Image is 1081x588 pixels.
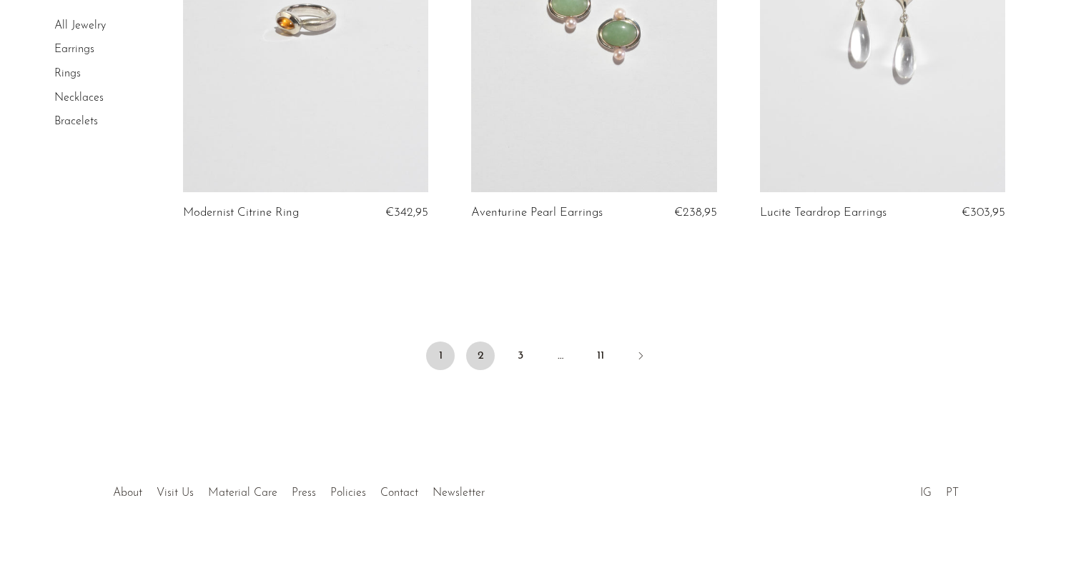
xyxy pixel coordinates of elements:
a: Modernist Citrine Ring [183,206,299,219]
a: Policies [330,487,366,499]
span: €238,95 [674,206,717,219]
a: Visit Us [157,487,194,499]
ul: Quick links [106,476,492,503]
ul: Social Medias [913,476,966,503]
a: 11 [586,342,615,370]
a: All Jewelry [54,20,106,31]
a: Lucite Teardrop Earrings [760,206,887,219]
a: PT [946,487,959,499]
a: 3 [506,342,535,370]
a: 2 [466,342,495,370]
a: Contact [380,487,418,499]
a: Necklaces [54,92,104,104]
a: Material Care [208,487,277,499]
a: About [113,487,142,499]
a: Press [292,487,316,499]
a: Earrings [54,44,94,56]
a: Next [626,342,655,373]
span: €303,95 [962,206,1005,219]
span: … [546,342,575,370]
a: Rings [54,68,81,79]
span: 1 [426,342,455,370]
a: Aventurine Pearl Earrings [471,206,603,219]
a: Bracelets [54,116,98,127]
a: IG [920,487,932,499]
span: €342,95 [385,206,428,219]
